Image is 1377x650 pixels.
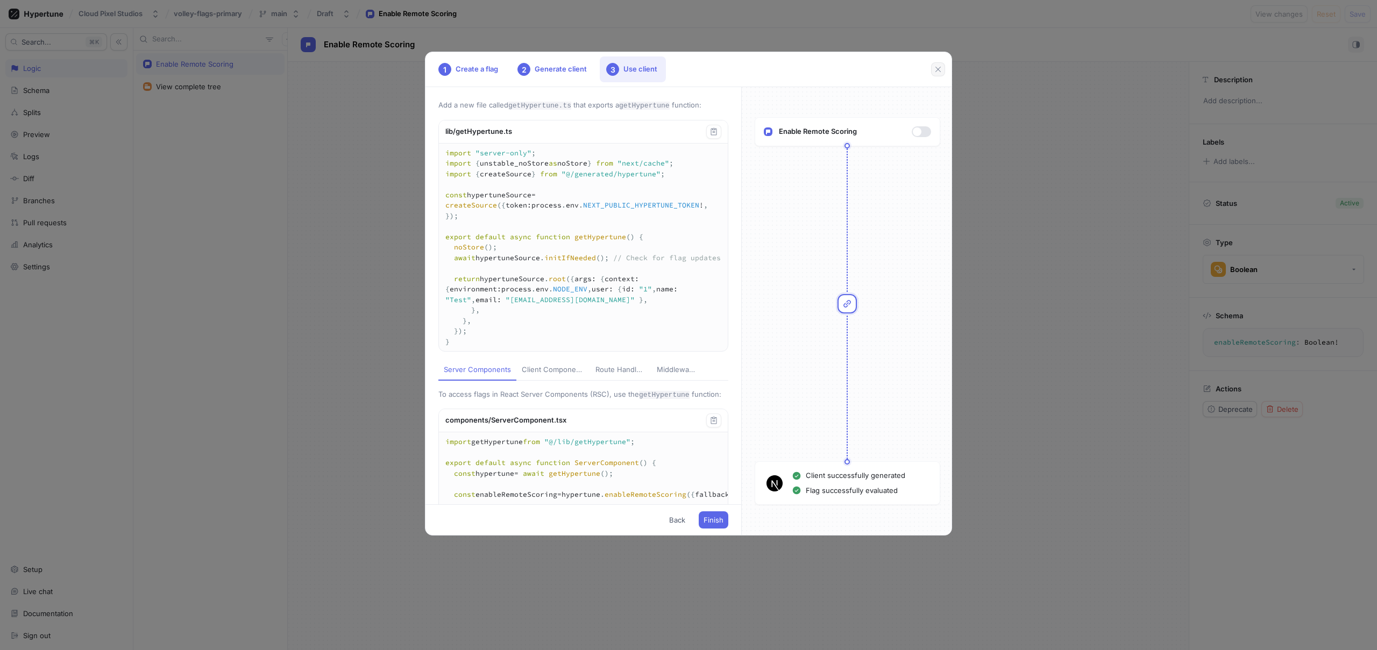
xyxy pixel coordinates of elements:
[511,56,595,82] div: Generate client
[766,475,783,491] img: Next Logo
[517,63,530,76] div: 2
[439,432,792,535] textarea: import getHypertune from "@/lib/getHypertune"; export default async function ServerComponent() { ...
[438,63,451,76] div: 1
[669,517,685,523] span: Back
[522,365,585,375] div: Client Components
[438,360,516,381] button: Server Components
[600,56,666,82] div: Use client
[438,100,728,111] p: Add a new file called that exports a function:
[439,120,728,144] div: lib/getHypertune.ts
[439,144,728,352] textarea: import "server-only"; import { unstable_noStore as noStore } from "next/cache"; import { createSo...
[606,63,619,76] div: 3
[516,360,590,381] button: Client Components
[664,511,690,528] button: Back
[595,365,646,375] div: Route Handlers
[619,102,670,110] code: getHypertune
[779,126,857,137] p: Enable Remote Scoring
[444,365,511,375] div: Server Components
[651,360,701,381] button: Middleware
[590,360,651,381] button: Route Handlers
[438,389,728,401] p: To access flags in React Server Components (RSC), use the function:
[508,102,571,110] code: getHypertune.ts
[439,409,728,432] div: components/ServerComponent.tsx
[806,470,905,481] p: Client successfully generated
[657,365,695,375] div: Middleware
[699,511,728,528] button: Finish
[806,485,898,496] p: Flag successfully evaluated
[704,517,723,523] span: Finish
[639,391,690,399] code: getHypertune
[432,56,507,82] div: Create a flag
